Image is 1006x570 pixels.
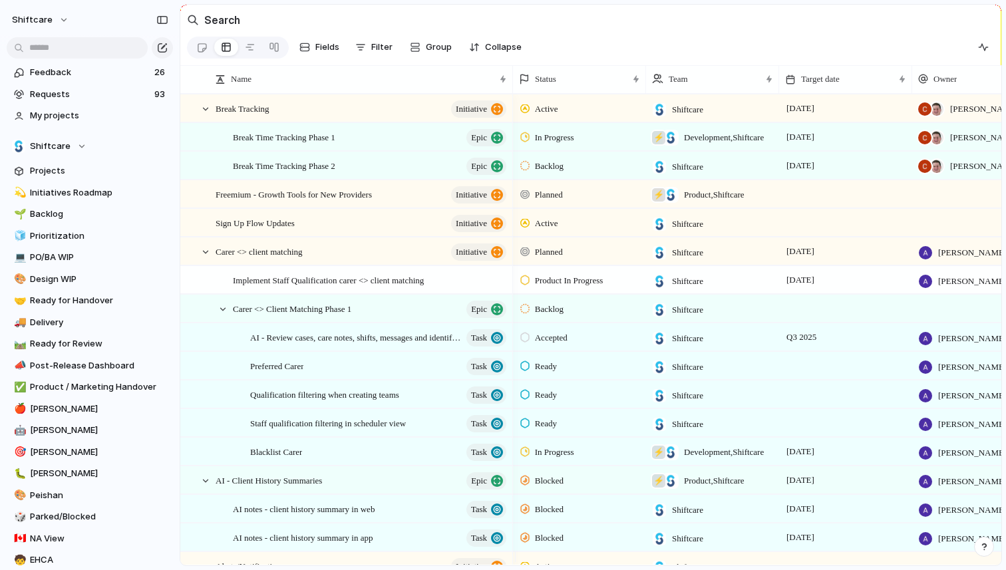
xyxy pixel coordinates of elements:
div: 🇨🇦 [14,531,23,546]
span: [DATE] [783,158,818,174]
span: [DATE] [783,444,818,460]
span: Collapse [485,41,522,54]
span: Shiftcare [672,532,703,545]
div: 🎲Parked/Blocked [7,507,173,527]
h2: Search [204,12,240,28]
div: 🐛[PERSON_NAME] [7,464,173,484]
span: Prioritization [30,229,168,243]
a: 📣Post-Release Dashboard [7,356,173,376]
a: 🤝Ready for Handover [7,291,173,311]
button: 💻 [12,251,25,264]
div: 💻 [14,250,23,265]
a: 🧊Prioritization [7,226,173,246]
button: 🎯 [12,446,25,459]
div: ⚡ [652,188,665,202]
span: My projects [30,109,168,122]
span: AI - Review cases, care notes, shifts, messages and identify highlights risks against care plan g... [250,329,462,345]
div: ⚡ [652,446,665,459]
span: Backlog [535,160,564,173]
div: 🧊 [14,228,23,243]
button: Shiftcare [7,136,173,156]
span: Owner [933,72,957,86]
div: 🧒 [14,553,23,568]
button: 🚚 [12,316,25,329]
button: Task [466,444,506,461]
a: 🌱Backlog [7,204,173,224]
a: 🤖[PERSON_NAME] [7,420,173,440]
button: initiative [451,243,506,261]
span: initiative [456,186,487,204]
a: Requests93 [7,84,173,104]
span: Feedback [30,66,150,79]
a: 🛤️Ready for Review [7,334,173,354]
span: [DATE] [783,100,818,116]
a: My projects [7,106,173,126]
button: 🎨 [12,489,25,502]
span: Task [471,414,487,433]
span: Ready [535,388,557,402]
span: Shiftcare [672,303,703,317]
span: Shiftcare [672,217,703,231]
span: Group [426,41,452,54]
button: 🇨🇦 [12,532,25,545]
span: Task [471,357,487,376]
div: ⚡ [652,474,665,488]
span: Development , Shiftcare [684,131,764,144]
span: Epic [471,157,487,176]
span: Name [231,72,251,86]
span: Planned [535,245,563,259]
span: Shiftcare [672,389,703,402]
span: Shiftcare [672,246,703,259]
span: Ready for Review [30,337,168,351]
span: Ready for Handover [30,294,168,307]
span: Shiftcare [672,332,703,345]
div: 🤖 [14,423,23,438]
button: initiative [451,215,506,232]
button: Fields [294,37,345,58]
div: 💫Initiatives Roadmap [7,183,173,203]
span: Shiftcare [672,160,703,174]
a: 🍎[PERSON_NAME] [7,399,173,419]
div: 🧒EHCA [7,550,173,570]
button: Filter [350,37,398,58]
span: Task [471,529,487,547]
a: 🇨🇦NA View [7,529,173,549]
span: 93 [154,88,168,101]
span: NA View [30,532,168,545]
button: Epic [466,129,506,146]
span: Epic [471,128,487,147]
span: Q3 2025 [783,329,820,345]
span: Active [535,217,558,230]
button: Epic [466,158,506,175]
span: Break Tracking [216,100,269,116]
span: Implement Staff Qualification carer <> client matching [233,272,424,287]
button: Task [466,415,506,432]
span: Epic [471,300,487,319]
button: Epic [466,301,506,318]
span: Backlog [30,208,168,221]
span: Carer <> client matching [216,243,303,259]
span: Delivery [30,316,168,329]
span: Design WIP [30,273,168,286]
button: 🧊 [12,229,25,243]
button: 🎲 [12,510,25,523]
span: Break Time Tracking Phase 1 [233,129,335,144]
span: [PERSON_NAME] [30,424,168,437]
div: 🌱 [14,207,23,222]
span: [DATE] [783,243,818,259]
div: 🤝 [14,293,23,309]
span: Backlog [535,303,564,316]
button: Task [466,358,506,375]
span: [PERSON_NAME] [30,467,168,480]
span: Shiftcare [672,103,703,116]
div: 🚚 [14,315,23,330]
span: Active [535,102,558,116]
div: 🎯 [14,444,23,460]
div: 🐛 [14,466,23,482]
button: Collapse [464,37,527,58]
div: 🎨 [14,271,23,287]
div: 🍎 [14,401,23,416]
span: Fields [315,41,339,54]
